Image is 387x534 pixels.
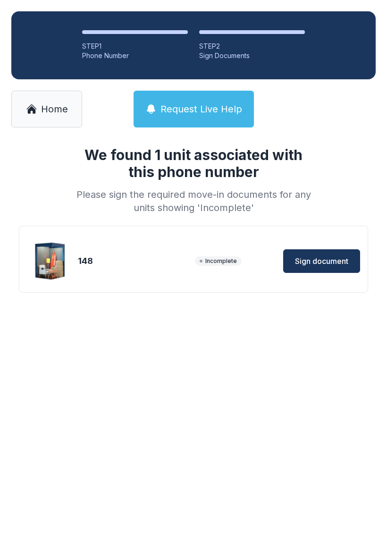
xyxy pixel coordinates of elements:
div: Phone Number [82,51,188,60]
span: Incomplete [195,256,242,266]
div: 148 [78,254,191,268]
span: Sign document [295,255,348,267]
div: STEP 2 [199,42,305,51]
div: STEP 1 [82,42,188,51]
div: Please sign the required move-in documents for any units showing 'Incomplete' [73,188,314,214]
span: Request Live Help [160,102,242,116]
h1: We found 1 unit associated with this phone number [73,146,314,180]
div: Sign Documents [199,51,305,60]
span: Home [41,102,68,116]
